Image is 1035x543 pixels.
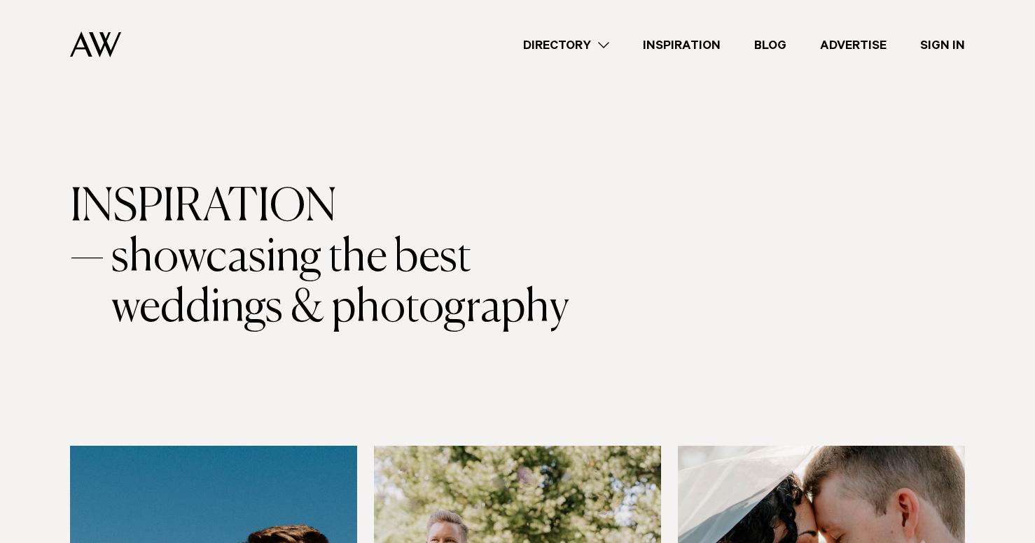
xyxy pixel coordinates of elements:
h1: INSPIRATION [70,183,965,334]
a: Sign In [903,36,982,55]
a: Advertise [803,36,903,55]
a: Blog [737,36,803,55]
a: Inspiration [626,36,737,55]
img: Auckland Weddings Logo [70,31,121,57]
span: — [70,233,104,334]
span: showcasing the best weddings & photography [111,233,630,334]
a: Directory [506,36,626,55]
